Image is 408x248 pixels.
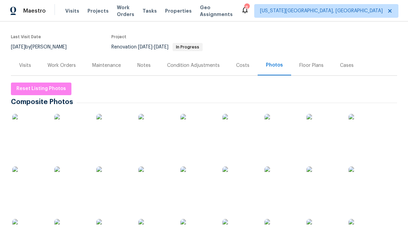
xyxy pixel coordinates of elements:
span: Last Visit Date [11,35,41,39]
span: Projects [87,8,109,14]
span: Properties [165,8,192,14]
span: - [138,45,168,49]
span: Renovation [111,45,203,49]
div: Notes [137,62,151,69]
div: Costs [236,62,249,69]
div: Condition Adjustments [167,62,220,69]
span: [US_STATE][GEOGRAPHIC_DATA], [GEOGRAPHIC_DATA] [260,8,383,14]
span: Work Orders [117,4,134,18]
span: Maestro [23,8,46,14]
div: Floor Plans [299,62,324,69]
div: Visits [19,62,31,69]
span: [DATE] [138,45,152,49]
div: by [PERSON_NAME] [11,43,75,51]
span: Tasks [142,9,157,13]
span: Visits [65,8,79,14]
span: In Progress [173,45,202,49]
span: Project [111,35,126,39]
span: [DATE] [154,45,168,49]
span: [DATE] [11,45,25,49]
div: Photos [266,62,283,69]
div: Work Orders [47,62,76,69]
span: Geo Assignments [200,4,233,18]
span: Composite Photos [11,99,77,105]
span: Reset Listing Photos [16,85,66,93]
div: 8 [244,4,249,11]
button: Reset Listing Photos [11,83,71,95]
div: Cases [340,62,354,69]
div: Maintenance [92,62,121,69]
